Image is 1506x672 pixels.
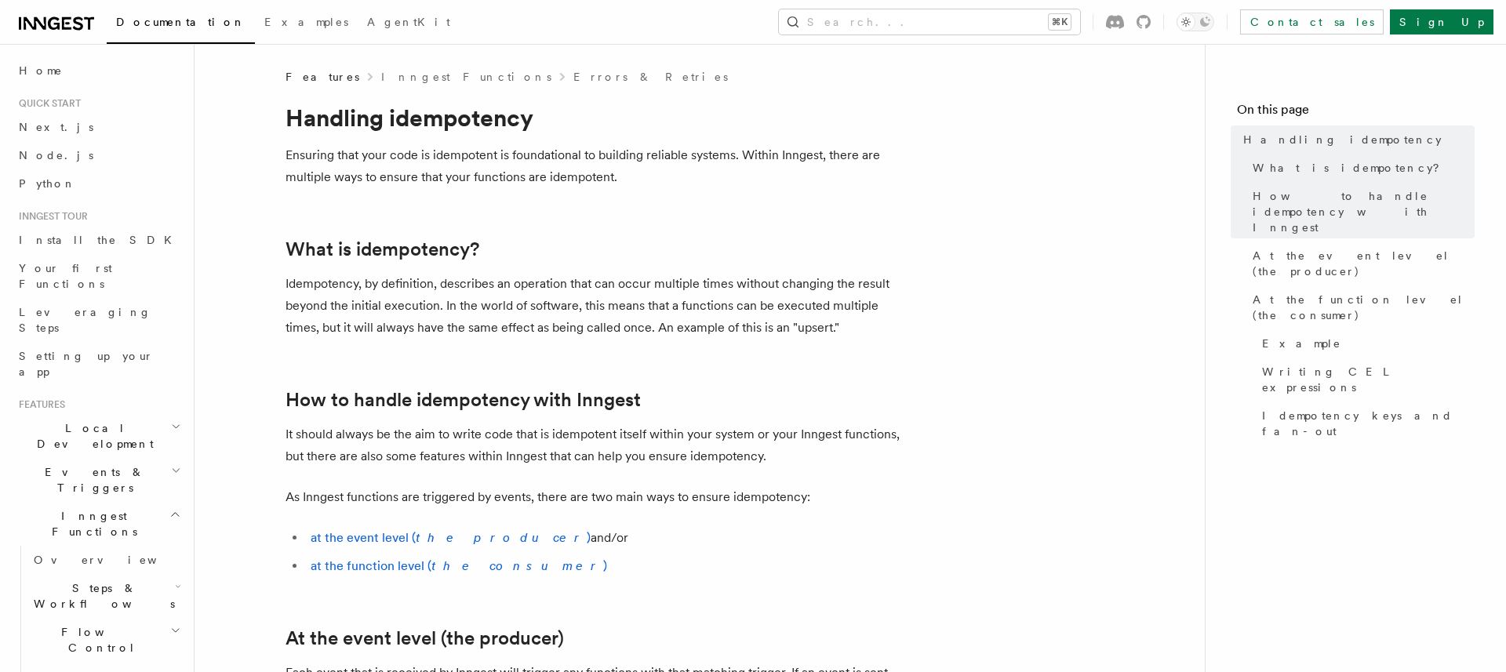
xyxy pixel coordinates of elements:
a: Leveraging Steps [13,298,184,342]
button: Local Development [13,414,184,458]
span: Examples [264,16,348,28]
a: Setting up your app [13,342,184,386]
p: As Inngest functions are triggered by events, there are two main ways to ensure idempotency: [286,486,913,508]
a: Next.js [13,113,184,141]
span: Writing CEL expressions [1262,364,1475,395]
span: Local Development [13,420,171,452]
p: It should always be the aim to write code that is idempotent itself within your system or your In... [286,423,913,467]
span: Setting up your app [19,350,154,378]
h1: Handling idempotency [286,104,913,132]
span: Node.js [19,149,93,162]
a: Handling idempotency [1237,125,1475,154]
span: Leveraging Steps [19,306,151,334]
a: At the function level (the consumer) [1246,285,1475,329]
span: How to handle idempotency with Inngest [1253,188,1475,235]
span: At the event level (the producer) [1253,248,1475,279]
span: Quick start [13,97,81,110]
button: Inngest Functions [13,502,184,546]
span: Home [19,63,63,78]
a: How to handle idempotency with Inngest [286,389,641,411]
span: Your first Functions [19,262,112,290]
span: Inngest tour [13,210,88,223]
a: Install the SDK [13,226,184,254]
a: Home [13,56,184,85]
button: Toggle dark mode [1177,13,1214,31]
span: At the function level (the consumer) [1253,292,1475,323]
a: AgentKit [358,5,460,42]
em: the producer [416,530,587,545]
a: How to handle idempotency with Inngest [1246,182,1475,242]
a: Idempotency keys and fan-out [1256,401,1475,445]
a: At the event level (the producer) [286,627,564,649]
a: Contact sales [1240,9,1384,35]
button: Search...⌘K [779,9,1080,35]
span: Idempotency keys and fan-out [1262,408,1475,439]
span: Inngest Functions [13,508,169,539]
span: Python [19,177,76,190]
span: Steps & Workflows [27,580,175,612]
span: Features [13,398,65,411]
span: Events & Triggers [13,464,171,496]
span: AgentKit [367,16,450,28]
p: Ensuring that your code is idempotent is foundational to building reliable systems. Within Innges... [286,144,913,188]
a: Writing CEL expressions [1256,358,1475,401]
li: and/or [306,527,913,549]
span: Handling idempotency [1243,132,1442,147]
p: Idempotency, by definition, describes an operation that can occur multiple times without changing... [286,273,913,339]
button: Steps & Workflows [27,574,184,618]
span: Next.js [19,121,93,133]
span: Overview [34,554,195,566]
span: What is idempotency? [1253,160,1450,176]
span: Flow Control [27,624,170,656]
a: Example [1256,329,1475,358]
button: Events & Triggers [13,458,184,502]
a: Examples [255,5,358,42]
a: Sign Up [1390,9,1493,35]
a: at the event level (the producer) [311,530,591,545]
a: Python [13,169,184,198]
a: Overview [27,546,184,574]
a: Your first Functions [13,254,184,298]
kbd: ⌘K [1049,14,1071,30]
a: Node.js [13,141,184,169]
em: the consumer [431,558,603,573]
button: Flow Control [27,618,184,662]
a: Inngest Functions [381,69,551,85]
a: At the event level (the producer) [1246,242,1475,285]
a: What is idempotency? [286,238,479,260]
a: at the function level (the consumer) [311,558,607,573]
a: What is idempotency? [1246,154,1475,182]
a: Documentation [107,5,255,44]
span: Example [1262,336,1341,351]
span: Features [286,69,359,85]
span: Install the SDK [19,234,181,246]
span: Documentation [116,16,246,28]
h4: On this page [1237,100,1475,125]
a: Errors & Retries [573,69,728,85]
